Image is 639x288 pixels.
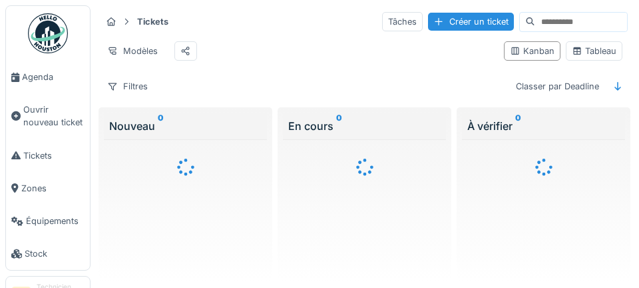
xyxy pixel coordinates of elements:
[109,118,262,134] div: Nouveau
[26,215,85,227] span: Équipements
[288,118,441,134] div: En cours
[428,13,514,31] div: Créer un ticket
[6,237,90,270] a: Stock
[515,118,521,134] sup: 0
[510,77,605,96] div: Classer par Deadline
[6,93,90,139] a: Ouvrir nouveau ticket
[467,118,620,134] div: À vérifier
[6,172,90,205] a: Zones
[101,77,154,96] div: Filtres
[101,41,164,61] div: Modèles
[382,12,423,31] div: Tâches
[22,71,85,83] span: Agenda
[23,149,85,162] span: Tickets
[132,15,174,28] strong: Tickets
[6,139,90,172] a: Tickets
[158,118,164,134] sup: 0
[510,45,554,57] div: Kanban
[6,61,90,93] a: Agenda
[28,13,68,53] img: Badge_color-CXgf-gQk.svg
[23,103,85,129] span: Ouvrir nouveau ticket
[336,118,342,134] sup: 0
[6,205,90,237] a: Équipements
[572,45,616,57] div: Tableau
[25,247,85,260] span: Stock
[21,182,85,195] span: Zones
